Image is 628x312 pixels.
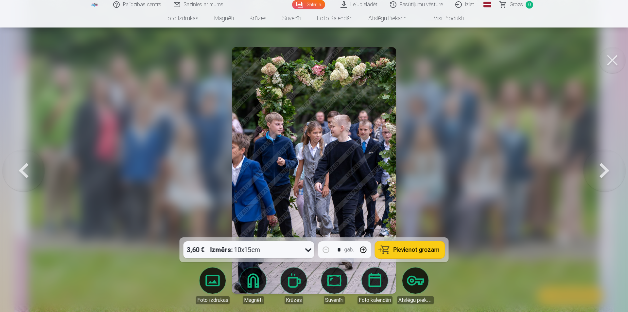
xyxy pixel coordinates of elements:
[285,296,303,304] div: Krūzes
[243,296,264,304] div: Magnēti
[510,1,523,9] span: Grozs
[526,1,533,9] span: 0
[309,9,360,28] a: Foto kalendāri
[157,9,206,28] a: Foto izdrukas
[196,296,230,304] div: Foto izdrukas
[358,296,392,304] div: Foto kalendāri
[397,267,434,304] a: Atslēgu piekariņi
[375,241,445,258] button: Pievienot grozam
[242,9,274,28] a: Krūzes
[324,296,345,304] div: Suvenīri
[194,267,231,304] a: Foto izdrukas
[415,9,472,28] a: Visi produkti
[210,241,260,258] div: 10x15cm
[210,245,233,254] strong: Izmērs :
[357,267,393,304] a: Foto kalendāri
[91,3,98,7] img: /fa3
[206,9,242,28] a: Magnēti
[344,246,354,254] div: gab.
[316,267,353,304] a: Suvenīri
[275,267,312,304] a: Krūzes
[360,9,415,28] a: Atslēgu piekariņi
[397,296,434,304] div: Atslēgu piekariņi
[183,241,208,258] div: 3,60 €
[235,267,271,304] a: Magnēti
[393,247,440,253] span: Pievienot grozam
[274,9,309,28] a: Suvenīri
